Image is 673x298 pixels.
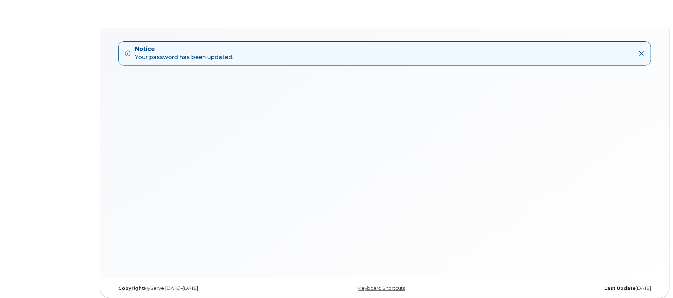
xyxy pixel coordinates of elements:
strong: Copyright [118,286,144,291]
strong: Notice [135,45,233,53]
div: MyServe [DATE]–[DATE] [113,286,294,291]
div: [DATE] [475,286,656,291]
strong: Last Update [604,286,636,291]
div: Your password has been updated. [135,45,233,62]
a: Keyboard Shortcuts [358,286,405,291]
